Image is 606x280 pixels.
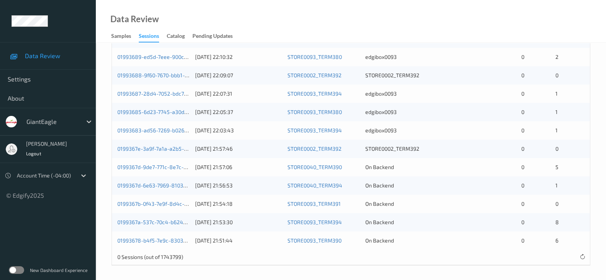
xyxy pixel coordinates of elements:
[287,145,342,152] a: STORE0002_TERM392
[195,127,282,134] div: [DATE] 22:03:43
[117,145,222,152] a: 0199367e-3a9f-7a1a-a2b5-4d22ddb478a8
[555,219,559,225] span: 8
[195,163,282,171] div: [DATE] 21:57:06
[365,200,438,208] div: On Backend
[365,108,438,116] div: edgibox0093
[195,90,282,98] div: [DATE] 22:07:31
[555,182,558,189] span: 1
[195,72,282,79] div: [DATE] 22:09:07
[287,237,342,244] a: STORE0093_TERM390
[555,127,558,133] span: 1
[365,237,438,244] div: On Backend
[117,219,219,225] a: 0199367a-537c-70c4-b624-14551f9f8754
[192,32,233,42] div: Pending Updates
[521,90,524,97] span: 0
[195,53,282,61] div: [DATE] 22:10:32
[192,31,240,42] a: Pending Updates
[117,109,223,115] a: 01993685-6d23-7745-a30d-e087856a3775
[195,218,282,226] div: [DATE] 21:53:30
[555,90,558,97] span: 1
[365,218,438,226] div: On Backend
[287,90,342,97] a: STORE0093_TERM394
[167,32,185,42] div: Catalog
[521,54,524,60] span: 0
[287,109,342,115] a: STORE0093_TERM380
[555,237,558,244] span: 6
[555,72,558,78] span: 0
[365,163,438,171] div: On Backend
[139,32,159,42] div: Sessions
[117,54,221,60] a: 01993689-ed5d-7eee-900c-4979e681f51d
[555,145,558,152] span: 0
[521,219,524,225] span: 0
[111,32,131,42] div: Samples
[555,54,558,60] span: 2
[365,127,438,134] div: edgibox0093
[365,182,438,189] div: On Backend
[365,90,438,98] div: edgibox0093
[555,164,558,170] span: 5
[117,164,220,170] a: 0199367d-9de7-771c-8e7c-5e475257b679
[111,31,139,42] a: Samples
[287,219,342,225] a: STORE0093_TERM394
[521,109,524,115] span: 0
[521,164,524,170] span: 0
[365,72,438,79] div: STORE0002_TERM392
[287,54,342,60] a: STORE0093_TERM380
[521,72,524,78] span: 0
[521,127,524,133] span: 0
[287,164,342,170] a: STORE0040_TERM390
[195,182,282,189] div: [DATE] 21:56:53
[110,15,159,23] div: Data Review
[139,31,167,42] a: Sessions
[195,145,282,153] div: [DATE] 21:57:46
[521,237,524,244] span: 0
[117,237,222,244] a: 01993678-b4f5-7e9c-8303-3dd256dd9dc9
[117,200,219,207] a: 0199367b-0f43-7e9f-8d4c-f23f1d4c4342
[555,109,558,115] span: 1
[117,127,223,133] a: 01993683-ad56-7269-b026-e60ab142b343
[287,200,341,207] a: STORE0093_TERM391
[195,108,282,116] div: [DATE] 22:05:37
[195,200,282,208] div: [DATE] 21:54:18
[167,31,192,42] a: Catalog
[117,182,221,189] a: 0199367d-6e63-7969-8103-63d5e6b5656f
[117,253,183,261] p: 0 Sessions (out of 1743799)
[195,237,282,244] div: [DATE] 21:51:44
[521,200,524,207] span: 0
[287,127,342,133] a: STORE0093_TERM394
[555,200,558,207] span: 0
[365,53,438,61] div: edgibox0093
[117,90,222,97] a: 01993687-28d4-7052-bdc7-2126fe492442
[521,145,524,152] span: 0
[287,182,342,189] a: STORE0040_TERM394
[365,145,438,153] div: STORE0002_TERM392
[287,72,342,78] a: STORE0002_TERM392
[521,182,524,189] span: 0
[117,72,220,78] a: 01993688-9f60-7670-bbb1-0aea5e8ad11a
